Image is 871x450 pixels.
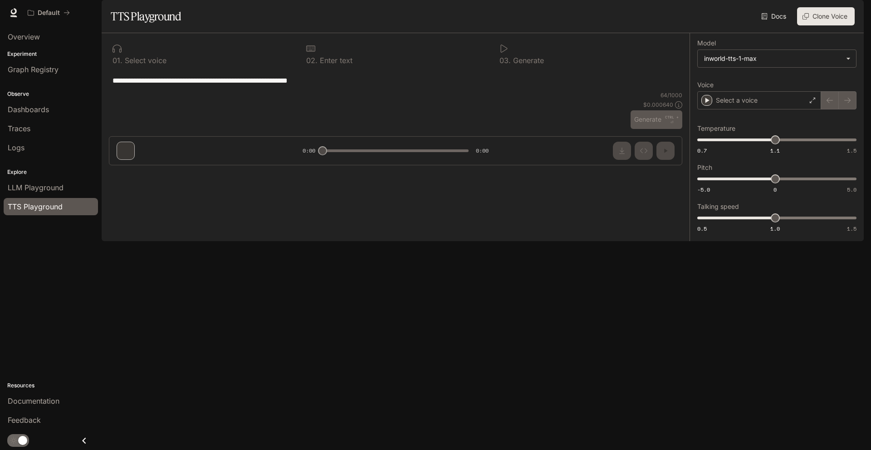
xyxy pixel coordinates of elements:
p: Enter text [318,57,352,64]
button: Clone Voice [797,7,855,25]
p: $ 0.000640 [643,101,673,109]
p: Pitch [697,164,712,171]
p: Default [38,9,60,17]
span: 1.0 [770,225,780,232]
p: Temperature [697,125,735,132]
h1: TTS Playground [111,7,181,25]
button: All workspaces [24,4,74,22]
p: 0 2 . [306,57,318,64]
div: inworld-tts-1-max [704,54,842,63]
span: -5.0 [697,186,710,193]
p: 0 1 . [113,57,122,64]
p: Select voice [122,57,166,64]
a: Docs [759,7,790,25]
p: Generate [511,57,544,64]
div: inworld-tts-1-max [698,50,856,67]
p: Voice [697,82,714,88]
span: 1.5 [847,225,856,232]
span: 0 [773,186,777,193]
span: 1.5 [847,147,856,154]
span: 0.5 [697,225,707,232]
p: Model [697,40,716,46]
span: 1.1 [770,147,780,154]
span: 0.7 [697,147,707,154]
p: Talking speed [697,203,739,210]
p: Select a voice [716,96,758,105]
p: 0 3 . [499,57,511,64]
span: 5.0 [847,186,856,193]
p: 64 / 1000 [661,91,682,99]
